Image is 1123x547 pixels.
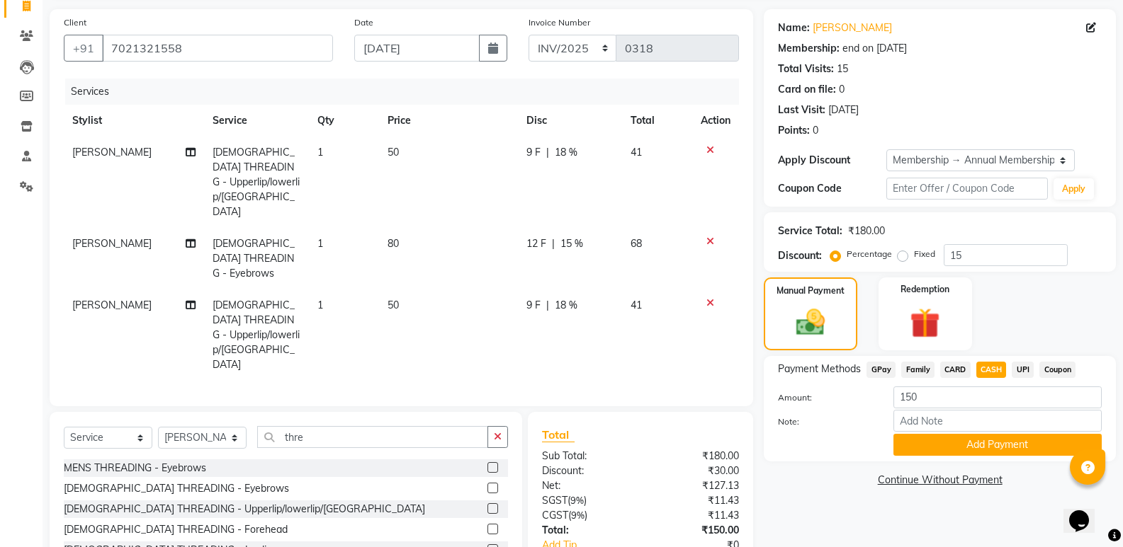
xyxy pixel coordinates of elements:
div: 15 [837,62,848,76]
label: Percentage [847,248,892,260]
span: 9 F [526,298,541,313]
span: 12 F [526,236,546,251]
img: _gift.svg [901,304,949,342]
div: ( ) [531,493,640,508]
span: 50 [388,146,399,159]
div: ₹11.43 [640,493,750,508]
div: 0 [839,82,845,97]
span: 18 % [555,298,577,313]
div: Name: [778,21,810,35]
div: ₹180.00 [848,224,885,238]
div: ₹11.43 [640,508,750,523]
span: 80 [388,237,399,250]
span: 1 [317,237,323,250]
div: [DATE] [828,103,859,117]
div: ₹127.13 [640,478,750,493]
th: Price [379,105,518,137]
span: Coupon [1039,362,1076,378]
div: Total: [531,523,640,538]
span: 1 [317,299,323,311]
th: Disc [518,105,623,137]
span: [PERSON_NAME] [72,237,152,250]
span: 15 % [560,236,583,251]
div: MENS THREADING - Eyebrows [64,461,206,476]
span: Family [901,362,935,378]
img: _cash.svg [787,306,834,339]
span: [DEMOGRAPHIC_DATA] THREADING - Upperlip/lowerlip/[GEOGRAPHIC_DATA] [213,299,300,371]
input: Search or Scan [257,426,488,448]
button: +91 [64,35,103,62]
div: Apply Discount [778,153,886,168]
span: Total [542,427,575,442]
div: Coupon Code [778,181,886,196]
span: SGST [542,494,568,507]
div: 0 [813,123,818,138]
label: Redemption [901,283,949,296]
th: Service [204,105,309,137]
div: Services [65,79,750,105]
div: [DEMOGRAPHIC_DATA] THREADING - Eyebrows [64,481,289,496]
div: ₹180.00 [640,449,750,463]
div: end on [DATE] [842,41,907,56]
button: Add Payment [893,434,1102,456]
th: Qty [309,105,379,137]
span: | [552,236,555,251]
span: 1 [317,146,323,159]
span: 50 [388,299,399,311]
th: Action [692,105,739,137]
button: Apply [1054,178,1094,200]
label: Note: [767,415,882,428]
span: 9 F [526,145,541,160]
a: [PERSON_NAME] [813,21,892,35]
input: Enter Offer / Coupon Code [886,178,1048,200]
div: Discount: [531,463,640,478]
span: | [546,145,549,160]
span: 18 % [555,145,577,160]
div: Points: [778,123,810,138]
div: Membership: [778,41,840,56]
span: [PERSON_NAME] [72,299,152,311]
div: Last Visit: [778,103,825,117]
span: GPay [867,362,896,378]
div: [DEMOGRAPHIC_DATA] THREADING - Upperlip/lowerlip/[GEOGRAPHIC_DATA] [64,502,425,517]
div: Service Total: [778,224,842,238]
span: CARD [940,362,971,378]
div: ₹150.00 [640,523,750,538]
div: Sub Total: [531,449,640,463]
label: Invoice Number [529,16,590,29]
label: Manual Payment [777,284,845,297]
span: UPI [1012,362,1034,378]
div: Net: [531,478,640,493]
div: ₹30.00 [640,463,750,478]
label: Fixed [914,248,935,260]
th: Total [622,105,692,137]
label: Date [354,16,373,29]
iframe: chat widget [1063,490,1109,533]
span: 41 [631,146,642,159]
label: Amount: [767,391,882,404]
span: 9% [570,495,584,506]
span: Payment Methods [778,362,861,376]
div: Total Visits: [778,62,834,76]
div: Discount: [778,248,822,263]
input: Add Note [893,410,1102,432]
span: 68 [631,237,642,250]
span: 41 [631,299,642,311]
th: Stylist [64,105,204,137]
span: 9% [571,509,585,521]
label: Client [64,16,86,29]
span: CGST [542,509,568,522]
span: [PERSON_NAME] [72,146,152,159]
a: Continue Without Payment [767,473,1113,488]
span: [DEMOGRAPHIC_DATA] THREADING - Upperlip/lowerlip/[GEOGRAPHIC_DATA] [213,146,300,218]
span: | [546,298,549,313]
input: Amount [893,386,1102,408]
div: [DEMOGRAPHIC_DATA] THREADING - Forehead [64,522,288,537]
span: [DEMOGRAPHIC_DATA] THREADING - Eyebrows [213,237,295,280]
div: Card on file: [778,82,836,97]
input: Search by Name/Mobile/Email/Code [102,35,333,62]
span: CASH [976,362,1007,378]
div: ( ) [531,508,640,523]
